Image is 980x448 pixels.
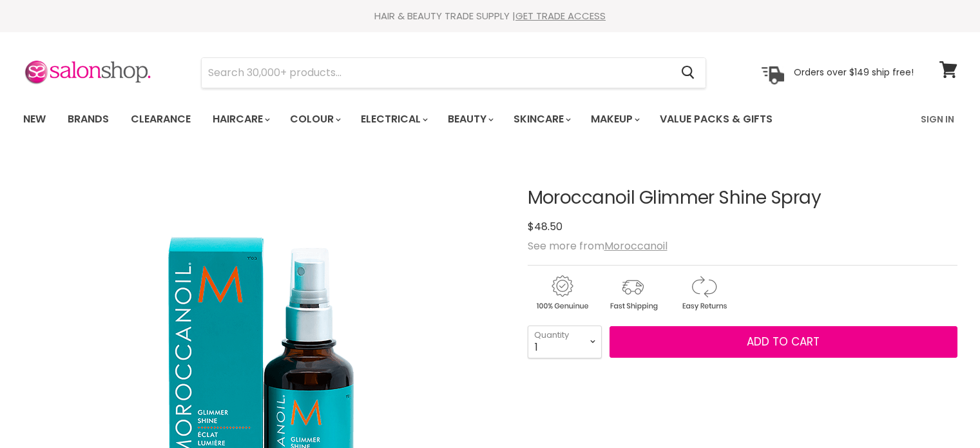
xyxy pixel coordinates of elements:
[599,273,667,313] img: shipping.gif
[280,106,349,133] a: Colour
[7,101,974,138] nav: Main
[203,106,278,133] a: Haircare
[650,106,782,133] a: Value Packs & Gifts
[604,239,668,253] a: Moroccanoil
[515,9,606,23] a: GET TRADE ACCESS
[528,239,668,253] span: See more from
[669,273,738,313] img: returns.gif
[121,106,200,133] a: Clearance
[528,188,957,208] h1: Moroccanoil Glimmer Shine Spray
[351,106,436,133] a: Electrical
[528,273,596,313] img: genuine.gif
[58,106,119,133] a: Brands
[528,219,562,234] span: $48.50
[671,58,706,88] button: Search
[504,106,579,133] a: Skincare
[913,106,962,133] a: Sign In
[438,106,501,133] a: Beauty
[747,334,820,349] span: Add to cart
[794,66,914,78] p: Orders over $149 ship free!
[610,326,957,358] button: Add to cart
[14,101,848,138] ul: Main menu
[14,106,55,133] a: New
[201,57,706,88] form: Product
[7,10,974,23] div: HAIR & BEAUTY TRADE SUPPLY |
[202,58,671,88] input: Search
[581,106,648,133] a: Makeup
[528,326,602,358] select: Quantity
